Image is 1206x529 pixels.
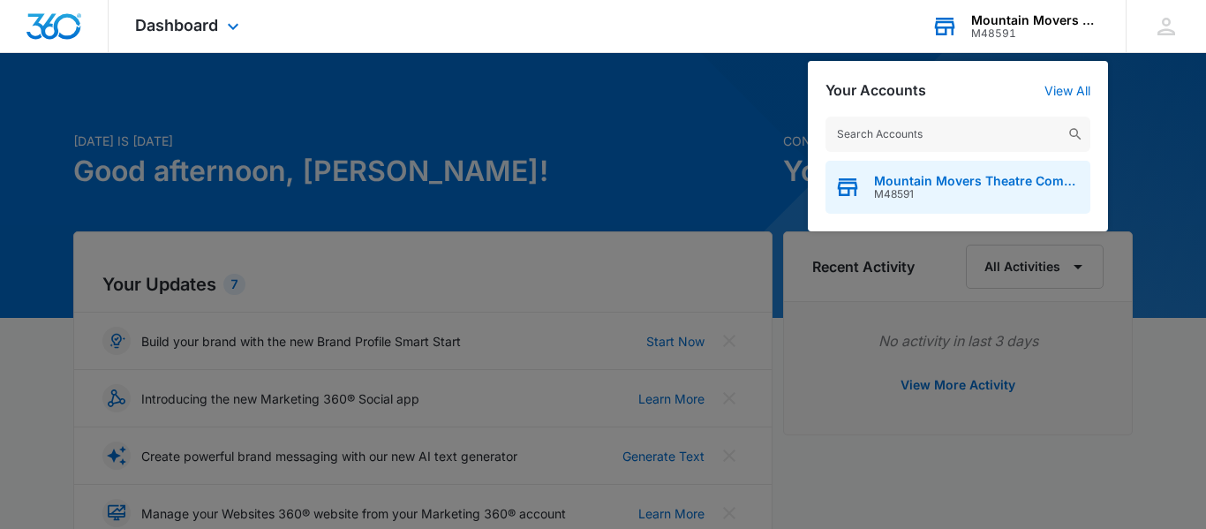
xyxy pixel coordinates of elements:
[971,27,1100,40] div: account id
[825,82,926,99] h2: Your Accounts
[825,117,1090,152] input: Search Accounts
[971,13,1100,27] div: account name
[874,188,1082,200] span: M48591
[874,174,1082,188] span: Mountain Movers Theatre Company
[825,161,1090,214] button: Mountain Movers Theatre CompanyM48591
[135,16,218,34] span: Dashboard
[1044,83,1090,98] a: View All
